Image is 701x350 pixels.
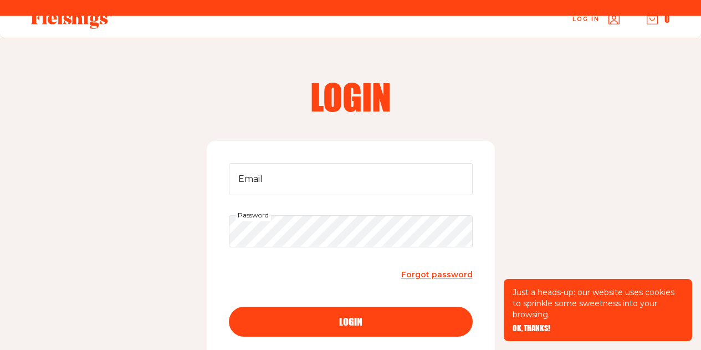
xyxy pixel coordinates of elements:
[339,317,362,327] span: login
[513,324,550,332] button: OK, THANKS!
[209,79,493,114] h2: Login
[229,307,473,337] button: login
[513,287,683,320] p: Just a heads-up: our website uses cookies to sprinkle some sweetness into your browsing.
[401,270,473,280] span: Forgot password
[236,209,271,221] label: Password
[229,215,473,247] input: Password
[401,267,473,282] a: Forgot password
[229,163,473,195] input: Email
[647,13,670,25] button: 0
[572,15,600,23] span: Log in
[572,13,620,24] a: Log in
